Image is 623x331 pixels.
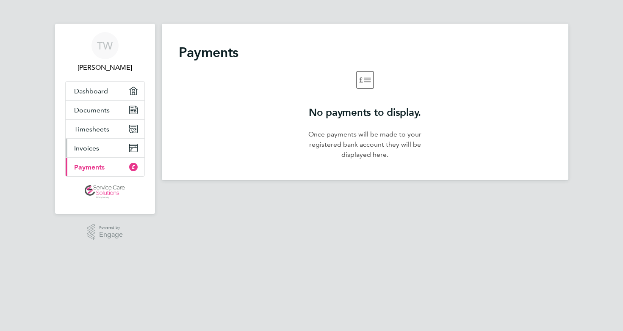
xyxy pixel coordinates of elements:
[74,163,105,171] span: Payments
[66,101,144,119] a: Documents
[304,106,426,119] h2: No payments to display.
[74,144,99,152] span: Invoices
[304,129,426,160] p: Once payments will be made to your registered bank account they will be displayed here.
[66,139,144,157] a: Invoices
[55,24,155,214] nav: Main navigation
[74,125,109,133] span: Timesheets
[99,231,123,238] span: Engage
[74,106,110,114] span: Documents
[66,82,144,100] a: Dashboard
[65,32,145,73] a: TW[PERSON_NAME]
[74,87,108,95] span: Dashboard
[65,185,145,199] a: Go to home page
[65,63,145,73] span: Tanya Williams
[179,44,551,61] h2: Payments
[66,120,144,138] a: Timesheets
[66,158,144,176] a: Payments
[85,185,125,199] img: servicecare-logo-retina.png
[99,224,123,231] span: Powered by
[87,224,123,240] a: Powered byEngage
[97,40,113,51] span: TW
